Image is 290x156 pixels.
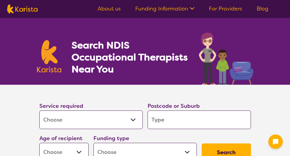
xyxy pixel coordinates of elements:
a: About us [98,5,121,12]
a: Blog [257,5,268,12]
label: Funding type [93,135,129,142]
a: Funding Information [135,5,194,12]
h1: Search NDIS Occupational Therapists Near You [72,39,188,75]
img: Karista logo [37,40,62,72]
label: Postcode or Suburb [148,102,200,110]
label: Age of recipient [39,135,82,142]
label: Service required [39,102,83,110]
img: Karista logo [7,4,38,13]
a: For Providers [209,5,242,12]
input: Type [148,110,251,129]
img: occupational-therapy [199,32,253,85]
